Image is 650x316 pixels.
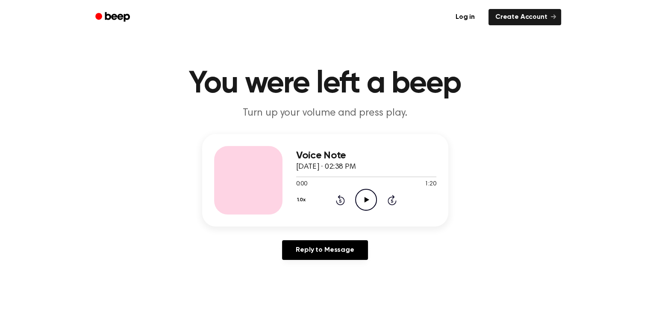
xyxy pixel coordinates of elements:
[161,106,489,120] p: Turn up your volume and press play.
[488,9,561,25] a: Create Account
[296,150,436,161] h3: Voice Note
[296,193,309,207] button: 1.0x
[282,240,368,260] a: Reply to Message
[447,7,483,27] a: Log in
[106,69,544,99] h1: You were left a beep
[296,180,307,189] span: 0:00
[296,163,356,171] span: [DATE] · 02:38 PM
[425,180,436,189] span: 1:20
[89,9,138,26] a: Beep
